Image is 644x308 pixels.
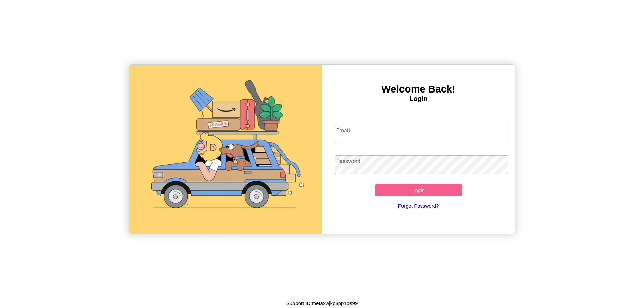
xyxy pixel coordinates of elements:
[286,299,358,308] p: Support ID: metaxwjkp8pp1os99
[322,83,515,95] h3: Welcome Back!
[322,95,515,103] h4: Login
[332,196,505,215] a: Forgot Password?
[129,65,322,234] img: gif
[375,184,462,196] button: Login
